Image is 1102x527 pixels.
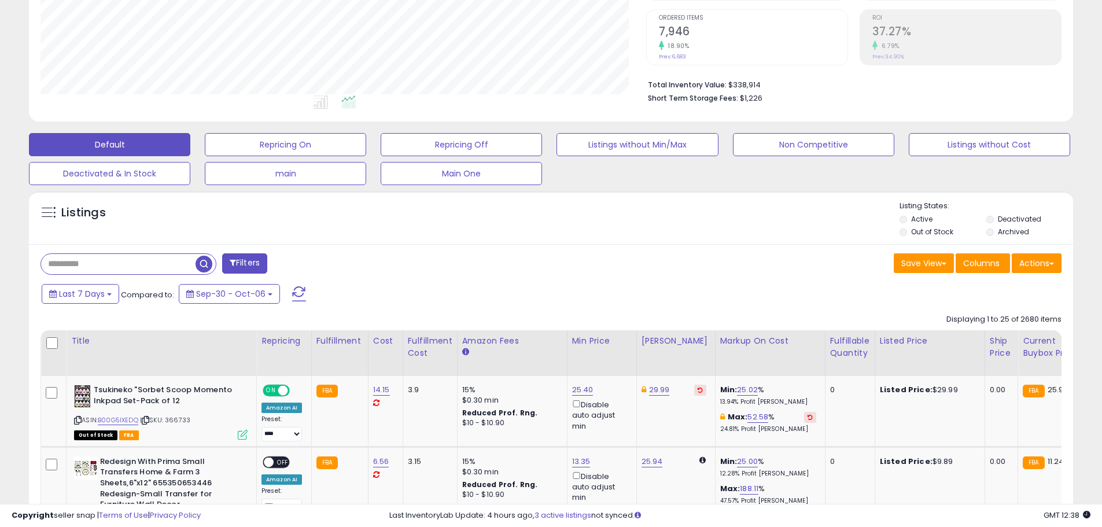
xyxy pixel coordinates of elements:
[740,93,762,104] span: $1,226
[737,456,758,467] a: 25.00
[880,456,933,467] b: Listed Price:
[642,335,710,347] div: [PERSON_NAME]
[872,53,904,60] small: Prev: 34.90%
[381,133,542,156] button: Repricing Off
[911,214,933,224] label: Active
[648,80,727,90] b: Total Inventory Value:
[373,384,390,396] a: 14.15
[261,403,302,413] div: Amazon AI
[74,430,117,440] span: All listings that are currently out of stock and unavailable for purchase on Amazon
[274,457,292,467] span: OFF
[140,415,190,425] span: | SKU: 366733
[720,335,820,347] div: Markup on Cost
[1023,385,1044,397] small: FBA
[572,470,628,503] div: Disable auto adjust min
[373,335,398,347] div: Cost
[664,42,689,50] small: 18.90%
[462,335,562,347] div: Amazon Fees
[99,510,148,521] a: Terms of Use
[572,335,632,347] div: Min Price
[74,456,97,480] img: 51UuEjEW7SL._SL40_.jpg
[740,483,758,495] a: 188.11
[894,253,954,273] button: Save View
[462,418,558,428] div: $10 - $10.90
[1048,384,1068,395] span: 25.99
[720,398,816,406] p: 13.94% Profit [PERSON_NAME]
[535,510,591,521] a: 3 active listings
[261,415,303,441] div: Preset:
[659,15,847,21] span: Ordered Items
[911,227,953,237] label: Out of Stock
[316,456,338,469] small: FBA
[1023,335,1082,359] div: Current Buybox Price
[196,288,266,300] span: Sep-30 - Oct-06
[720,384,738,395] b: Min:
[12,510,201,521] div: seller snap | |
[121,289,174,300] span: Compared to:
[737,384,758,396] a: 25.02
[119,430,139,440] span: FBA
[659,25,847,40] h2: 7,946
[261,487,303,513] div: Preset:
[462,480,538,489] b: Reduced Prof. Rng.
[648,77,1053,91] li: $338,914
[990,385,1009,395] div: 0.00
[878,42,900,50] small: 6.79%
[720,385,816,406] div: %
[462,347,469,358] small: Amazon Fees.
[373,456,389,467] a: 6.56
[462,395,558,406] div: $0.30 min
[990,335,1013,359] div: Ship Price
[720,412,816,433] div: %
[261,474,302,485] div: Amazon AI
[990,456,1009,467] div: 0.00
[715,330,825,376] th: The percentage added to the cost of goods (COGS) that forms the calculator for Min & Max prices.
[222,253,267,274] button: Filters
[59,288,105,300] span: Last 7 Days
[946,314,1062,325] div: Displaying 1 to 25 of 2680 items
[462,408,538,418] b: Reduced Prof. Rng.
[720,483,740,494] b: Max:
[98,415,138,425] a: B00G5IXEDQ
[963,257,1000,269] span: Columns
[872,15,1061,21] span: ROI
[1044,510,1090,521] span: 2025-10-14 12:38 GMT
[880,456,976,467] div: $9.89
[42,284,119,304] button: Last 7 Days
[1023,456,1044,469] small: FBA
[659,53,686,60] small: Prev: 6,683
[572,456,591,467] a: 13.35
[880,335,980,347] div: Listed Price
[408,385,448,395] div: 3.9
[150,510,201,521] a: Privacy Policy
[462,467,558,477] div: $0.30 min
[462,385,558,395] div: 15%
[572,398,628,432] div: Disable auto adjust min
[205,162,366,185] button: main
[261,335,307,347] div: Repricing
[998,227,1029,237] label: Archived
[733,133,894,156] button: Non Competitive
[71,335,252,347] div: Title
[316,335,363,347] div: Fulfillment
[94,385,234,409] b: Tsukineko "Sorbet Scoop Momento Inkpad Set-Pack of 12
[389,510,1090,521] div: Last InventoryLab Update: 4 hours ago, not synced.
[408,456,448,467] div: 3.15
[830,385,866,395] div: 0
[956,253,1010,273] button: Columns
[747,411,768,423] a: 52.58
[74,385,248,438] div: ASIN:
[1012,253,1062,273] button: Actions
[830,335,870,359] div: Fulfillable Quantity
[830,456,866,467] div: 0
[29,162,190,185] button: Deactivated & In Stock
[462,456,558,467] div: 15%
[572,384,594,396] a: 25.40
[408,335,452,359] div: Fulfillment Cost
[1048,456,1064,467] span: 11.24
[880,385,976,395] div: $29.99
[74,385,91,408] img: 61VlLNQpBUL._SL40_.jpg
[900,201,1073,212] p: Listing States:
[720,456,816,478] div: %
[100,456,241,513] b: Redesign With Prima Small Transfers Home & Farm 3 Sheets,6"x12" 655350653446 Redesign-Small Trans...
